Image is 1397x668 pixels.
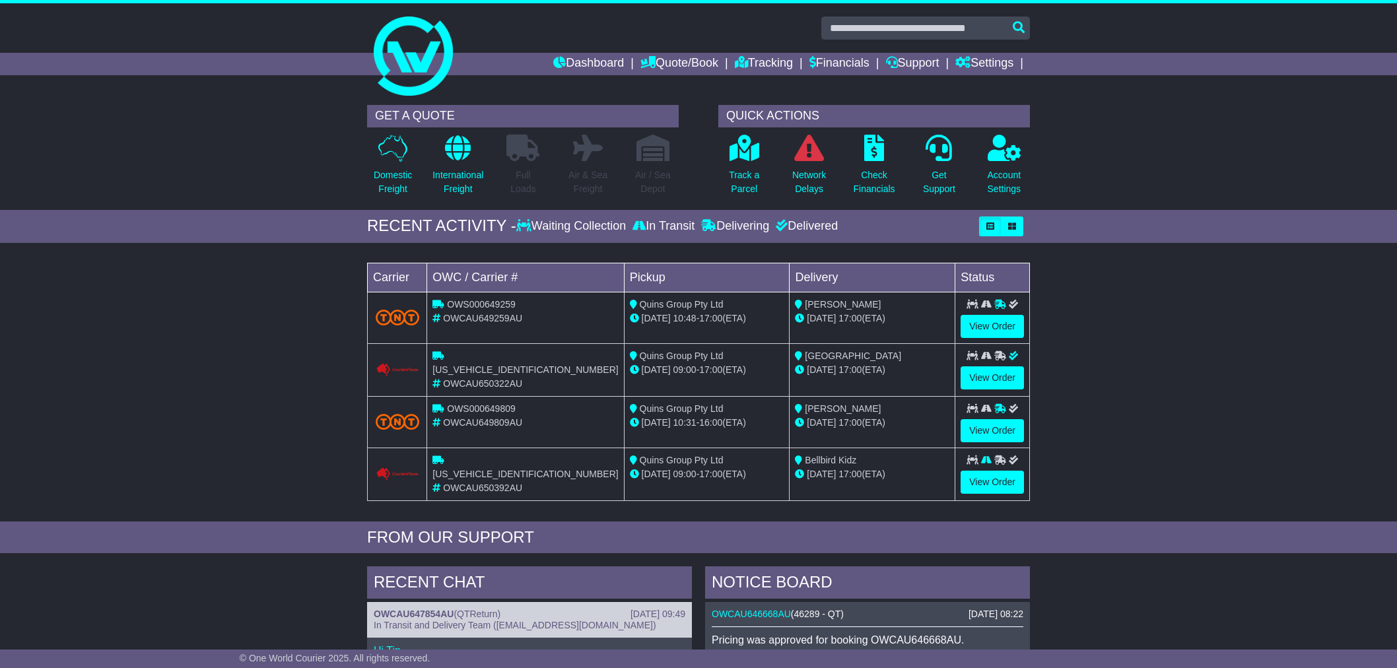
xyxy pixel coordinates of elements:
[790,263,955,292] td: Delivery
[969,609,1023,620] div: [DATE] 08:22
[838,364,862,375] span: 17:00
[792,134,827,203] a: NetworkDelays
[516,219,629,234] div: Waiting Collection
[673,364,697,375] span: 09:00
[367,528,1030,547] div: FROM OUR SUPPORT
[735,53,793,75] a: Tracking
[961,419,1024,442] a: View Order
[961,366,1024,389] a: View Order
[886,53,939,75] a: Support
[432,364,618,375] span: [US_VEHICLE_IDENTIFICATION_NUMBER]
[712,634,1023,646] p: Pricing was approved for booking OWCAU646668AU.
[729,168,759,196] p: Track a Parcel
[568,168,607,196] p: Air & Sea Freight
[630,467,784,481] div: - (ETA)
[805,403,881,414] span: [PERSON_NAME]
[988,168,1021,196] p: Account Settings
[630,609,685,620] div: [DATE] 09:49
[629,219,698,234] div: In Transit
[807,469,836,479] span: [DATE]
[642,364,671,375] span: [DATE]
[640,299,724,310] span: Quins Group Pty Ltd
[923,168,955,196] p: Get Support
[805,455,856,465] span: Bellbird Kidz
[640,351,724,361] span: Quins Group Pty Ltd
[374,168,412,196] p: Domestic Freight
[367,105,679,127] div: GET A QUOTE
[705,566,1030,602] div: NOTICE BOARD
[699,469,722,479] span: 17:00
[673,313,697,323] span: 10:48
[838,417,862,428] span: 17:00
[698,219,772,234] div: Delivering
[961,471,1024,494] a: View Order
[807,313,836,323] span: [DATE]
[635,168,671,196] p: Air / Sea Depot
[699,417,722,428] span: 16:00
[853,134,896,203] a: CheckFinancials
[640,53,718,75] a: Quote/Book
[374,609,454,619] a: OWCAU647854AU
[642,313,671,323] span: [DATE]
[630,416,784,430] div: - (ETA)
[699,313,722,323] span: 17:00
[373,134,413,203] a: DomesticFreight
[987,134,1022,203] a: AccountSettings
[642,417,671,428] span: [DATE]
[443,417,522,428] span: OWCAU649809AU
[640,455,724,465] span: Quins Group Pty Ltd
[805,351,901,361] span: [GEOGRAPHIC_DATA]
[838,469,862,479] span: 17:00
[376,414,419,430] img: TNT_Domestic.png
[718,105,1030,127] div: QUICK ACTIONS
[432,469,618,479] span: [US_VEHICLE_IDENTIFICATION_NUMBER]
[805,299,881,310] span: [PERSON_NAME]
[443,483,522,493] span: OWCAU650392AU
[673,417,697,428] span: 10:31
[432,168,483,196] p: International Freight
[838,313,862,323] span: 17:00
[376,467,419,481] img: Couriers_Please.png
[443,378,522,389] span: OWCAU650322AU
[447,403,516,414] span: OWS000649809
[795,312,949,325] div: (ETA)
[624,263,790,292] td: Pickup
[374,644,685,657] p: Hi Tin,
[807,364,836,375] span: [DATE]
[447,299,516,310] span: OWS000649259
[712,609,1023,620] div: ( )
[457,609,497,619] span: QTReturn
[642,469,671,479] span: [DATE]
[792,168,826,196] p: Network Delays
[699,364,722,375] span: 17:00
[955,263,1030,292] td: Status
[367,566,692,602] div: RECENT CHAT
[553,53,624,75] a: Dashboard
[673,469,697,479] span: 09:00
[795,467,949,481] div: (ETA)
[240,653,430,663] span: © One World Courier 2025. All rights reserved.
[368,263,427,292] td: Carrier
[955,53,1013,75] a: Settings
[432,134,484,203] a: InternationalFreight
[427,263,624,292] td: OWC / Carrier #
[807,417,836,428] span: [DATE]
[794,609,841,619] span: 46289 - QT
[367,217,516,236] div: RECENT ACTIVITY -
[640,403,724,414] span: Quins Group Pty Ltd
[376,310,419,325] img: TNT_Domestic.png
[506,168,539,196] p: Full Loads
[374,620,656,630] span: In Transit and Delivery Team ([EMAIL_ADDRESS][DOMAIN_NAME])
[795,416,949,430] div: (ETA)
[712,609,791,619] a: OWCAU646668AU
[630,363,784,377] div: - (ETA)
[795,363,949,377] div: (ETA)
[443,313,522,323] span: OWCAU649259AU
[809,53,869,75] a: Financials
[374,609,685,620] div: ( )
[961,315,1024,338] a: View Order
[728,134,760,203] a: Track aParcel
[376,363,419,377] img: Couriers_Please.png
[772,219,838,234] div: Delivered
[922,134,956,203] a: GetSupport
